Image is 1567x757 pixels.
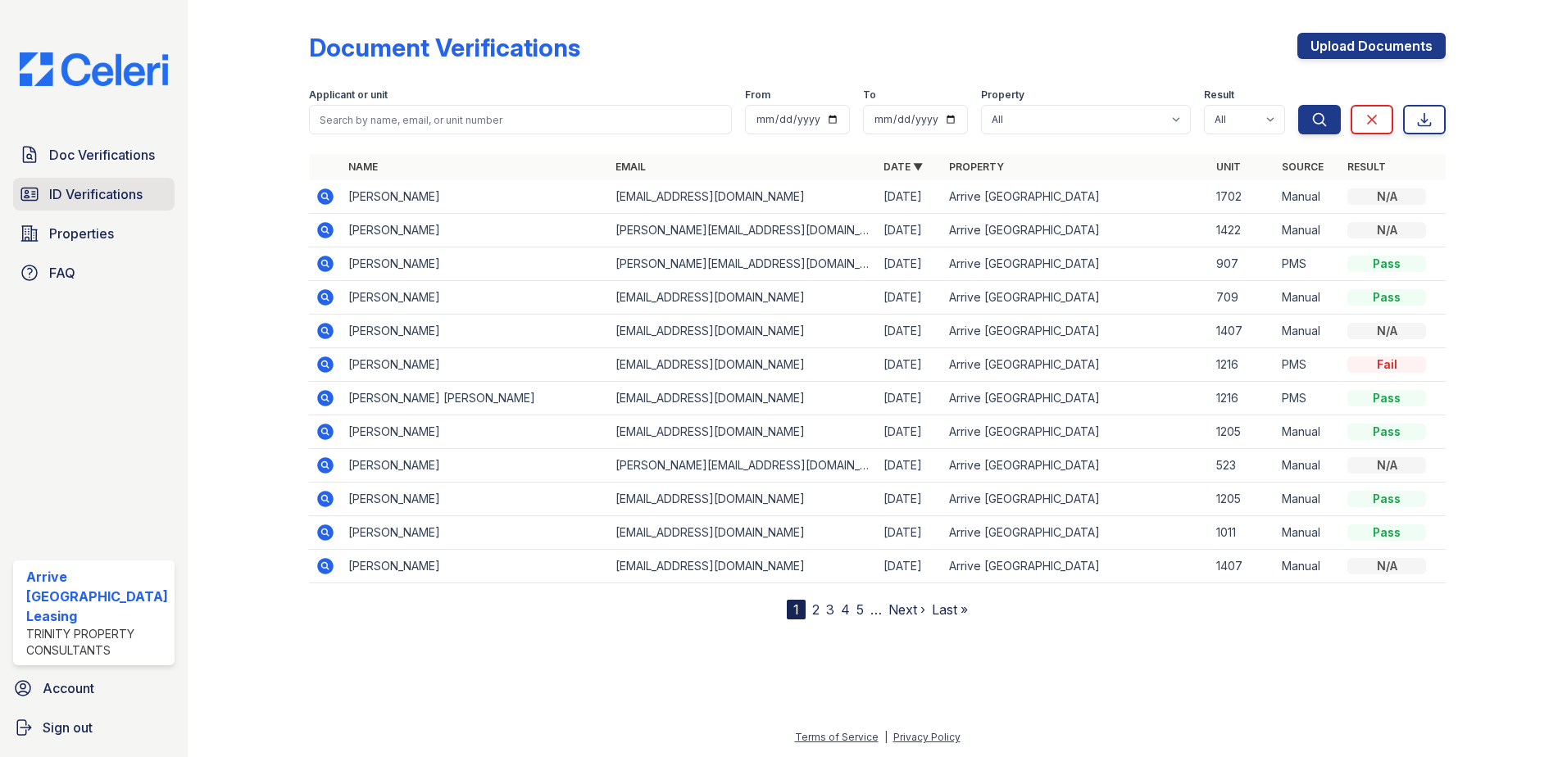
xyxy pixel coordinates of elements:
[1347,161,1386,173] a: Result
[13,256,175,289] a: FAQ
[877,550,942,583] td: [DATE]
[1210,415,1275,449] td: 1205
[609,180,877,214] td: [EMAIL_ADDRESS][DOMAIN_NAME]
[942,315,1210,348] td: Arrive [GEOGRAPHIC_DATA]
[1347,390,1426,406] div: Pass
[942,247,1210,281] td: Arrive [GEOGRAPHIC_DATA]
[883,161,923,173] a: Date ▼
[884,731,888,743] div: |
[942,348,1210,382] td: Arrive [GEOGRAPHIC_DATA]
[13,138,175,171] a: Doc Verifications
[615,161,646,173] a: Email
[43,678,94,698] span: Account
[1210,483,1275,516] td: 1205
[1275,247,1341,281] td: PMS
[342,483,610,516] td: [PERSON_NAME]
[1275,415,1341,449] td: Manual
[877,247,942,281] td: [DATE]
[1275,348,1341,382] td: PMS
[812,601,820,618] a: 2
[1204,88,1234,102] label: Result
[942,180,1210,214] td: Arrive [GEOGRAPHIC_DATA]
[877,382,942,415] td: [DATE]
[1210,315,1275,348] td: 1407
[1210,281,1275,315] td: 709
[309,33,580,62] div: Document Verifications
[1347,424,1426,440] div: Pass
[981,88,1024,102] label: Property
[877,180,942,214] td: [DATE]
[342,180,610,214] td: [PERSON_NAME]
[877,315,942,348] td: [DATE]
[342,550,610,583] td: [PERSON_NAME]
[877,516,942,550] td: [DATE]
[1275,449,1341,483] td: Manual
[342,449,610,483] td: [PERSON_NAME]
[841,601,850,618] a: 4
[609,382,877,415] td: [EMAIL_ADDRESS][DOMAIN_NAME]
[1210,382,1275,415] td: 1216
[609,449,877,483] td: [PERSON_NAME][EMAIL_ADDRESS][DOMAIN_NAME]
[1347,289,1426,306] div: Pass
[1275,483,1341,516] td: Manual
[342,516,610,550] td: [PERSON_NAME]
[1210,550,1275,583] td: 1407
[870,600,882,619] span: …
[1347,524,1426,541] div: Pass
[43,718,93,737] span: Sign out
[949,161,1004,173] a: Property
[49,263,75,283] span: FAQ
[745,88,770,102] label: From
[795,731,879,743] a: Terms of Service
[942,214,1210,247] td: Arrive [GEOGRAPHIC_DATA]
[7,52,181,86] img: CE_Logo_Blue-a8612792a0a2168367f1c8372b55b34899dd931a85d93a1a3d3e32e68fde9ad4.png
[877,214,942,247] td: [DATE]
[609,315,877,348] td: [EMAIL_ADDRESS][DOMAIN_NAME]
[942,516,1210,550] td: Arrive [GEOGRAPHIC_DATA]
[609,348,877,382] td: [EMAIL_ADDRESS][DOMAIN_NAME]
[942,281,1210,315] td: Arrive [GEOGRAPHIC_DATA]
[609,415,877,449] td: [EMAIL_ADDRESS][DOMAIN_NAME]
[877,281,942,315] td: [DATE]
[787,600,806,619] div: 1
[1210,247,1275,281] td: 907
[7,672,181,705] a: Account
[1297,33,1446,59] a: Upload Documents
[893,731,961,743] a: Privacy Policy
[7,711,181,744] a: Sign out
[1275,180,1341,214] td: Manual
[49,224,114,243] span: Properties
[609,214,877,247] td: [PERSON_NAME][EMAIL_ADDRESS][DOMAIN_NAME]
[609,247,877,281] td: [PERSON_NAME][EMAIL_ADDRESS][DOMAIN_NAME]
[942,382,1210,415] td: Arrive [GEOGRAPHIC_DATA]
[942,483,1210,516] td: Arrive [GEOGRAPHIC_DATA]
[1275,382,1341,415] td: PMS
[26,567,168,626] div: Arrive [GEOGRAPHIC_DATA] Leasing
[1210,348,1275,382] td: 1216
[609,550,877,583] td: [EMAIL_ADDRESS][DOMAIN_NAME]
[1210,214,1275,247] td: 1422
[342,348,610,382] td: [PERSON_NAME]
[856,601,864,618] a: 5
[309,105,733,134] input: Search by name, email, or unit number
[877,348,942,382] td: [DATE]
[342,315,610,348] td: [PERSON_NAME]
[1347,256,1426,272] div: Pass
[826,601,834,618] a: 3
[342,382,610,415] td: [PERSON_NAME] [PERSON_NAME]
[1347,356,1426,373] div: Fail
[1275,315,1341,348] td: Manual
[1347,457,1426,474] div: N/A
[1347,491,1426,507] div: Pass
[342,281,610,315] td: [PERSON_NAME]
[609,516,877,550] td: [EMAIL_ADDRESS][DOMAIN_NAME]
[877,449,942,483] td: [DATE]
[26,626,168,659] div: Trinity Property Consultants
[348,161,378,173] a: Name
[1210,449,1275,483] td: 523
[1216,161,1241,173] a: Unit
[877,415,942,449] td: [DATE]
[13,178,175,211] a: ID Verifications
[877,483,942,516] td: [DATE]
